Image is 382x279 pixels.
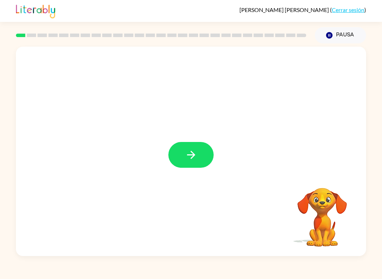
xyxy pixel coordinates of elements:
a: Cerrar sesión [332,6,364,13]
div: ( ) [239,6,366,13]
button: Pausa [315,27,366,43]
img: Literably [16,3,55,18]
span: [PERSON_NAME] [PERSON_NAME] [239,6,330,13]
video: Tu navegador debe admitir la reproducción de archivos .mp4 para usar Literably. Intenta usar otro... [287,177,358,248]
